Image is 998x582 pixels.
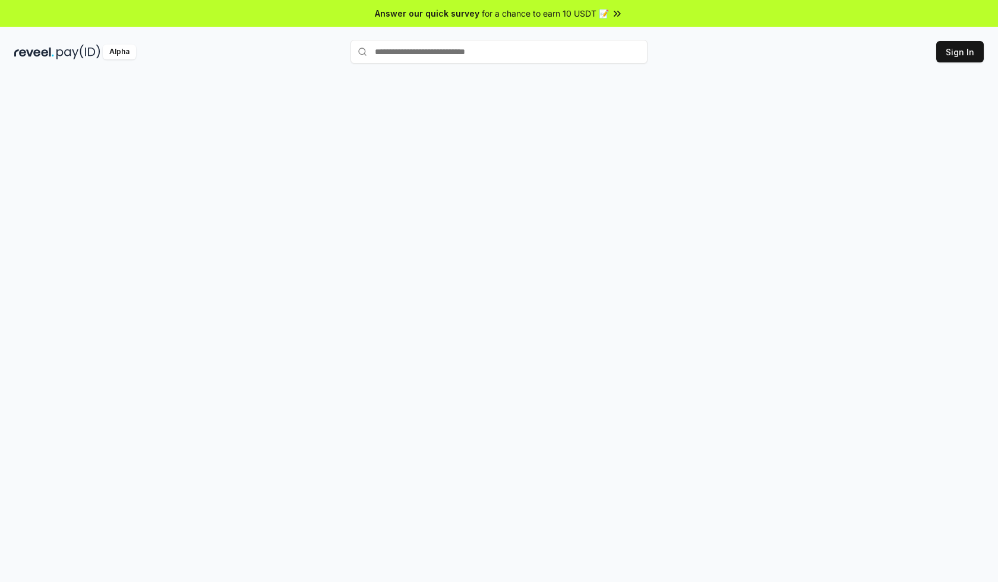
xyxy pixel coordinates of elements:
[375,7,479,20] span: Answer our quick survey
[56,45,100,59] img: pay_id
[14,45,54,59] img: reveel_dark
[482,7,609,20] span: for a chance to earn 10 USDT 📝
[103,45,136,59] div: Alpha
[936,41,984,62] button: Sign In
